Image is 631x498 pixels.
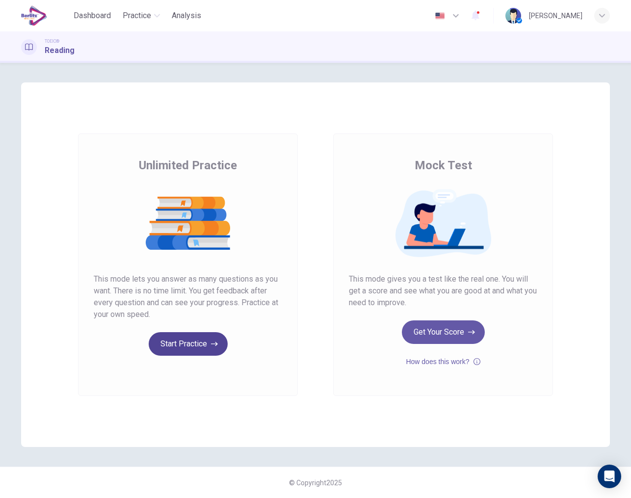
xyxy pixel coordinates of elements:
div: Open Intercom Messenger [598,465,621,488]
button: Dashboard [70,7,115,25]
span: Mock Test [415,157,472,173]
span: Practice [123,10,151,22]
img: EduSynch logo [21,6,47,26]
span: © Copyright 2025 [289,479,342,487]
button: Get Your Score [402,320,485,344]
div: [PERSON_NAME] [529,10,582,22]
span: TOEIC® [45,38,59,45]
img: Profile picture [505,8,521,24]
span: Unlimited Practice [139,157,237,173]
button: How does this work? [406,356,480,367]
h1: Reading [45,45,75,56]
a: EduSynch logo [21,6,70,26]
button: Analysis [168,7,205,25]
button: Start Practice [149,332,228,356]
img: en [434,12,446,20]
span: Dashboard [74,10,111,22]
span: This mode gives you a test like the real one. You will get a score and see what you are good at a... [349,273,537,309]
span: This mode lets you answer as many questions as you want. There is no time limit. You get feedback... [94,273,282,320]
span: Analysis [172,10,201,22]
button: Practice [119,7,164,25]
